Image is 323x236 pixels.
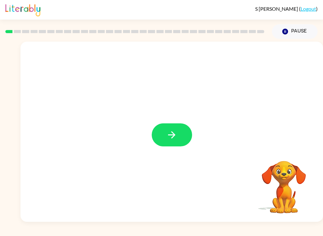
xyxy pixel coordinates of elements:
[301,6,316,12] a: Logout
[5,3,40,16] img: Literably
[255,6,318,12] div: ( )
[255,6,299,12] span: S [PERSON_NAME]
[272,24,318,39] button: Pause
[252,151,315,214] video: Your browser must support playing .mp4 files to use Literably. Please try using another browser.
